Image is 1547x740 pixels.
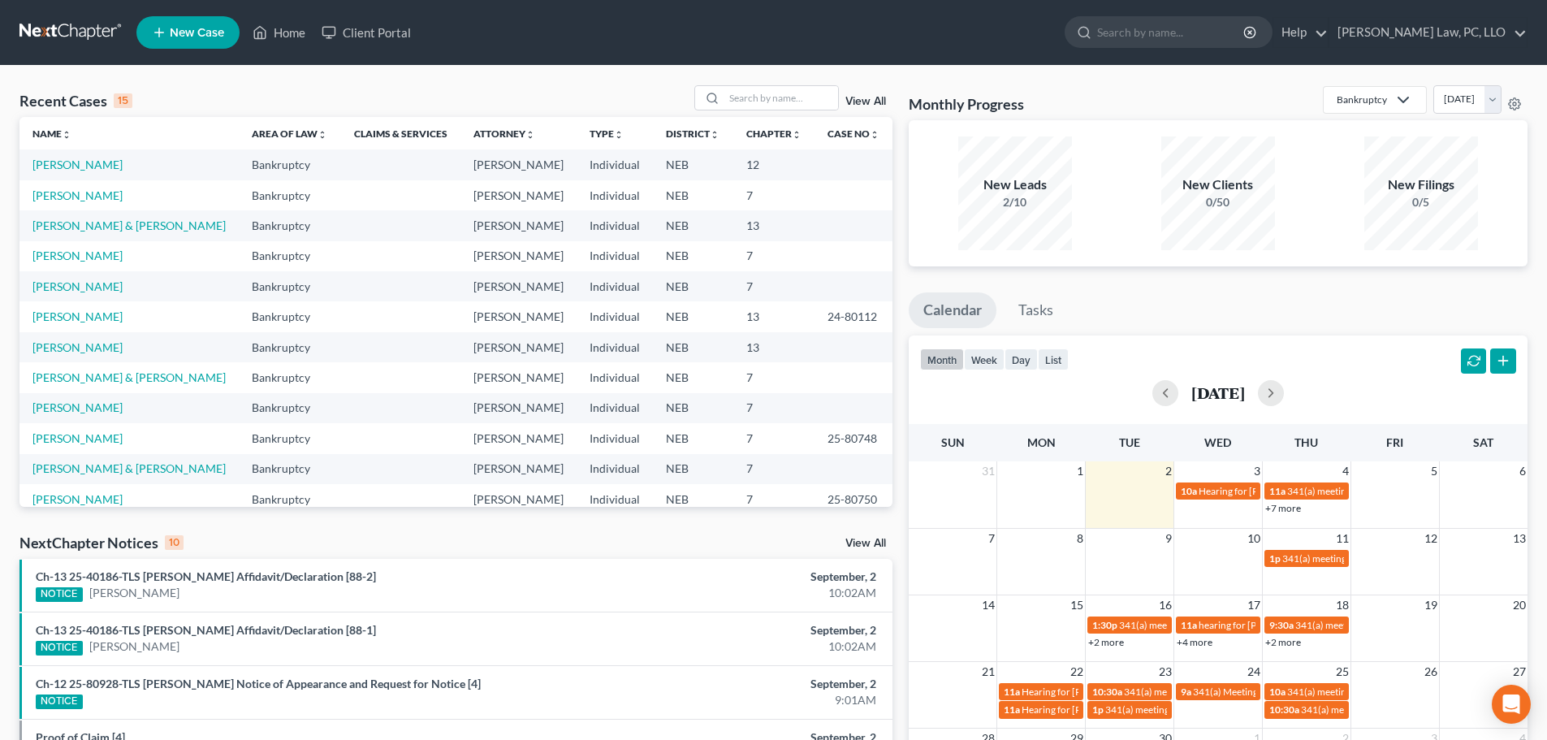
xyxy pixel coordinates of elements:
[577,393,653,423] td: Individual
[1181,619,1197,631] span: 11a
[239,332,340,362] td: Bankruptcy
[1386,435,1403,449] span: Fri
[1492,685,1531,724] div: Open Intercom Messenger
[460,241,577,271] td: [PERSON_NAME]
[577,423,653,453] td: Individual
[1022,703,1206,716] span: Hearing for [PERSON_NAME] Land & Cattle
[313,18,419,47] a: Client Portal
[239,362,340,392] td: Bankruptcy
[1157,595,1173,615] span: 16
[1334,529,1350,548] span: 11
[1092,619,1117,631] span: 1:30p
[36,569,376,583] a: Ch-13 25-40186-TLS [PERSON_NAME] Affidavit/Declaration [88-2]
[1038,348,1069,370] button: list
[920,348,964,370] button: month
[614,130,624,140] i: unfold_more
[460,393,577,423] td: [PERSON_NAME]
[32,492,123,506] a: [PERSON_NAME]
[1269,703,1299,716] span: 10:30a
[1252,461,1262,481] span: 3
[114,93,132,108] div: 15
[746,128,802,140] a: Chapterunfold_more
[1429,461,1439,481] span: 5
[909,94,1024,114] h3: Monthly Progress
[607,692,876,708] div: 9:01AM
[1181,485,1197,497] span: 10a
[1005,348,1038,370] button: day
[607,569,876,585] div: September, 2
[239,241,340,271] td: Bankruptcy
[607,585,876,601] div: 10:02AM
[460,332,577,362] td: [PERSON_NAME]
[460,180,577,210] td: [PERSON_NAME]
[577,332,653,362] td: Individual
[32,128,71,140] a: Nameunfold_more
[1004,686,1020,698] span: 11a
[653,332,732,362] td: NEB
[1511,529,1528,548] span: 13
[1269,485,1286,497] span: 11a
[1069,595,1085,615] span: 15
[828,128,879,140] a: Case Nounfold_more
[32,461,226,475] a: [PERSON_NAME] & [PERSON_NAME]
[19,533,184,552] div: NextChapter Notices
[733,484,815,514] td: 7
[577,484,653,514] td: Individual
[1282,552,1439,565] span: 341(a) meeting for [PERSON_NAME]
[1287,686,1444,698] span: 341(a) meeting for [PERSON_NAME]
[590,128,624,140] a: Typeunfold_more
[724,86,838,110] input: Search by name...
[607,622,876,638] div: September, 2
[1092,703,1104,716] span: 1p
[653,210,732,240] td: NEB
[577,180,653,210] td: Individual
[36,695,83,709] div: NOTICE
[1287,485,1530,497] span: 341(a) meeting for [PERSON_NAME] & [PERSON_NAME]
[710,130,719,140] i: unfold_more
[239,271,340,301] td: Bankruptcy
[980,595,996,615] span: 14
[733,210,815,240] td: 13
[165,535,184,550] div: 10
[1161,175,1275,194] div: New Clients
[460,484,577,514] td: [PERSON_NAME]
[733,362,815,392] td: 7
[36,641,83,656] div: NOTICE
[1161,194,1275,210] div: 0/50
[987,529,996,548] span: 7
[1273,18,1328,47] a: Help
[1265,636,1301,648] a: +2 more
[653,149,732,180] td: NEB
[239,149,340,180] td: Bankruptcy
[32,279,123,293] a: [PERSON_NAME]
[958,175,1072,194] div: New Leads
[845,538,886,549] a: View All
[318,130,327,140] i: unfold_more
[32,400,123,414] a: [PERSON_NAME]
[1341,461,1350,481] span: 4
[845,96,886,107] a: View All
[980,461,996,481] span: 31
[1181,686,1191,698] span: 9a
[460,423,577,453] td: [PERSON_NAME]
[1124,686,1281,698] span: 341(a) meeting for [PERSON_NAME]
[1069,662,1085,682] span: 22
[577,149,653,180] td: Individual
[653,423,732,453] td: NEB
[1423,662,1439,682] span: 26
[1295,619,1538,631] span: 341(a) meeting for [PERSON_NAME] & [PERSON_NAME]
[653,241,732,271] td: NEB
[815,484,892,514] td: 25-80750
[1119,435,1140,449] span: Tue
[89,585,179,601] a: [PERSON_NAME]
[460,210,577,240] td: [PERSON_NAME]
[653,393,732,423] td: NEB
[460,454,577,484] td: [PERSON_NAME]
[1473,435,1493,449] span: Sat
[1294,435,1318,449] span: Thu
[32,158,123,171] a: [PERSON_NAME]
[1423,595,1439,615] span: 19
[239,180,340,210] td: Bankruptcy
[1157,662,1173,682] span: 23
[1518,461,1528,481] span: 6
